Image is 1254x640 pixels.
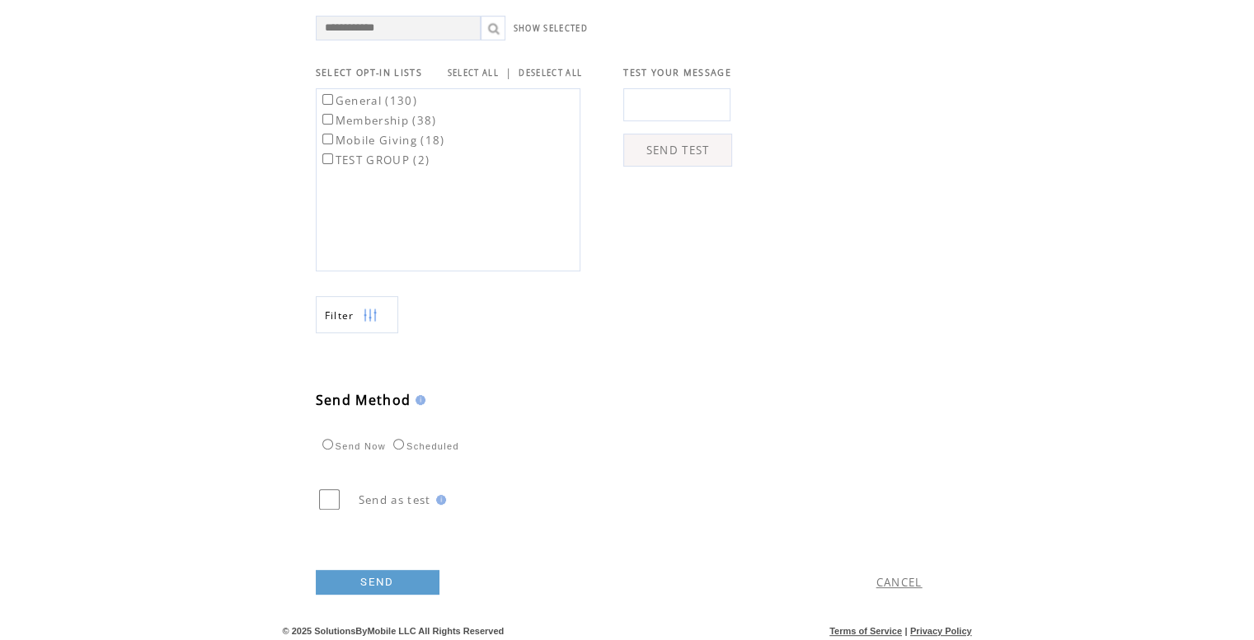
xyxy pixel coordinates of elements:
input: General (130) [322,94,333,105]
label: Membership (38) [319,113,437,128]
a: Terms of Service [829,626,902,636]
span: Show filters [325,308,355,322]
img: help.gif [431,495,446,505]
a: SHOW SELECTED [514,23,588,34]
input: Scheduled [393,439,404,449]
label: General (130) [319,93,417,108]
label: Send Now [318,441,386,451]
img: filters.png [363,297,378,334]
input: Send Now [322,439,333,449]
label: Scheduled [389,441,459,451]
span: Send as test [359,492,431,507]
span: Send Method [316,391,411,409]
img: help.gif [411,395,425,405]
a: DESELECT ALL [519,68,582,78]
span: | [904,626,907,636]
a: SEND [316,570,439,595]
a: Filter [316,296,398,333]
span: TEST YOUR MESSAGE [623,67,731,78]
span: © 2025 SolutionsByMobile LLC All Rights Reserved [283,626,505,636]
a: SELECT ALL [448,68,499,78]
span: SELECT OPT-IN LISTS [316,67,422,78]
span: | [505,65,512,80]
a: Privacy Policy [910,626,972,636]
label: TEST GROUP (2) [319,153,430,167]
input: Membership (38) [322,114,333,125]
a: CANCEL [876,575,923,590]
label: Mobile Giving (18) [319,133,445,148]
input: TEST GROUP (2) [322,153,333,164]
a: SEND TEST [623,134,732,167]
input: Mobile Giving (18) [322,134,333,144]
